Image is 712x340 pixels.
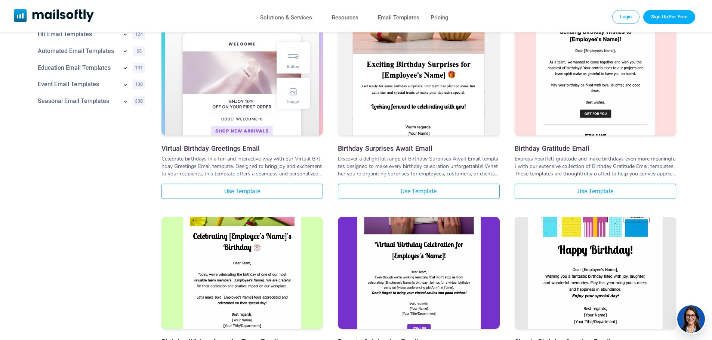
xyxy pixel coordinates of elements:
[332,12,358,23] a: Resources
[515,217,676,331] a: Simple Birthday Greeting Email
[38,31,118,38] a: Category
[121,81,129,90] a: Show subcategories for Event Email Templates
[338,144,499,152] a: Birthday Surprises Await Email
[38,97,118,105] a: Category
[161,24,323,137] a: Virtual Birthday Greetings Email
[515,184,676,199] a: Use Template
[515,144,676,152] a: Birthday Gratitude Email
[38,81,118,88] a: Category
[161,184,323,199] a: Use Template
[338,184,499,199] a: Use Template
[515,24,676,137] a: Birthday Gratitude Email
[338,217,499,331] a: Remote Celebration Email
[161,217,323,331] a: Birthday Wishes from the Team Email
[121,31,129,40] a: Show subcategories for HR Email Templates
[161,155,323,178] div: Celebrate birthdays in a fun and interactive way with our Virtual Birthday Greetings Email templa...
[38,47,118,55] a: Category
[121,47,129,56] a: Show subcategories for Automated Email Templates
[260,12,312,23] a: Solutions & Services
[515,155,676,178] div: Express heartfelt gratitude and make birthdays even more meaningful with our extensive collection...
[676,305,706,333] img: agent
[643,10,695,24] a: Trial
[338,155,499,178] div: Discover a delightful range of Birthday Surprises Await Email templates designed to make every bi...
[431,12,449,23] a: Pricing
[121,98,129,107] a: Show subcategories for Seasonal+Email+Templates
[378,12,419,23] a: Email Templates
[14,9,94,22] img: Mailsoftly Logo
[612,10,640,24] a: Login
[14,9,94,24] a: Mailsoftly
[338,24,499,137] a: Birthday Surprises Await Email
[38,64,118,72] a: Category
[121,64,129,73] a: Show subcategories for Education Email Templates
[161,144,323,152] a: Virtual Birthday Greetings Email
